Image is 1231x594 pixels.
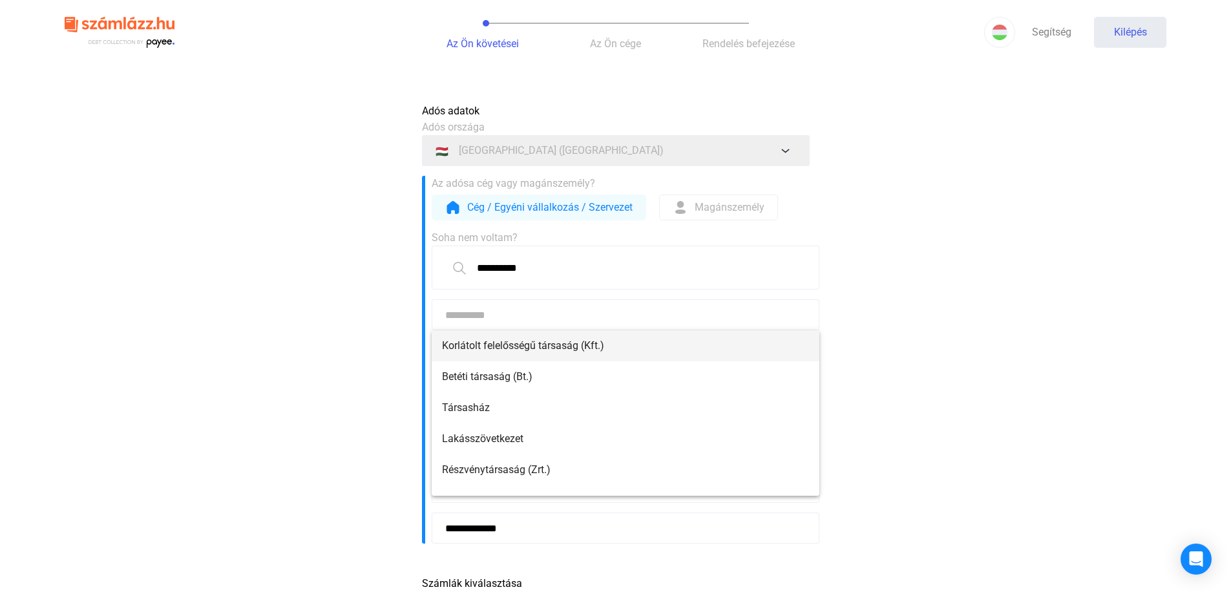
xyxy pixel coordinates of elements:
[1032,26,1071,38] font: Segítség
[659,195,778,220] button: form-indMagánszemély
[1015,17,1088,48] a: Segítség
[442,339,604,352] font: Korlátolt felelősségű társaság (Kft.)
[467,201,633,213] font: Cég / Egyéni vállalkozás / Szervezet
[695,201,764,213] font: Magánszemély
[422,135,810,166] button: 🇭🇺[GEOGRAPHIC_DATA] ([GEOGRAPHIC_DATA])
[459,144,664,156] font: [GEOGRAPHIC_DATA] ([GEOGRAPHIC_DATA])
[442,370,532,383] font: Betéti társaság (Bt.)
[442,432,523,445] font: Lakásszövetkezet
[1181,544,1212,575] div: Intercom Messenger megnyitása
[65,12,174,54] img: szamlazzhu-logó
[422,577,522,589] font: Számlák kiválasztása
[1114,26,1147,38] font: Kilépés
[590,37,641,50] font: Az Ön cége
[1094,17,1166,48] button: Kilépés
[432,177,595,189] font: Az adósa cég vagy magánszemély?
[442,401,490,414] font: Társasház
[673,200,688,215] img: form-ind
[442,494,556,507] font: Részvénytársaság (Nyrt.)
[422,121,485,133] font: Adós országa
[432,231,518,244] font: Soha nem voltam?
[992,25,1007,40] img: HU
[447,37,519,50] font: Az Ön követései
[432,195,646,220] button: form-orgCég / Egyéni vállalkozás / Szervezet
[442,463,551,476] font: Részvénytársaság (Zrt.)
[422,105,479,117] font: Adós adatok
[702,37,795,50] font: Rendelés befejezése
[436,145,448,158] font: 🇭🇺
[445,200,461,215] img: form-org
[984,17,1015,48] button: HU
